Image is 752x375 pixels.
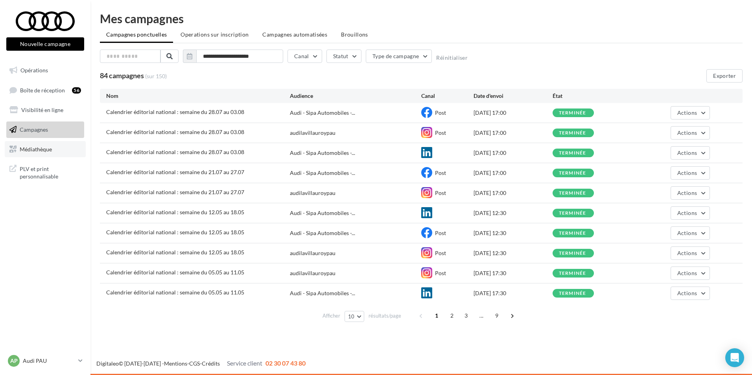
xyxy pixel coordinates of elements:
a: Boîte de réception56 [5,82,86,99]
div: terminée [559,110,586,116]
button: Actions [671,106,710,119]
button: Actions [671,267,710,280]
button: Actions [671,166,710,180]
span: Boîte de réception [20,86,65,93]
span: Service client [227,359,262,367]
a: PLV et print personnalisable [5,160,86,184]
button: Canal [288,50,322,63]
span: Audi - Sipa Automobiles -... [290,229,355,237]
span: Actions [677,189,697,196]
p: Audi PAU [23,357,75,365]
a: Mentions [164,360,187,367]
span: Opérations [20,67,48,74]
button: Statut [326,50,361,63]
div: État [553,92,631,100]
div: Mes campagnes [100,13,743,24]
span: Post [435,270,446,276]
div: terminée [559,231,586,236]
button: Actions [671,146,710,160]
span: Calendrier éditorial national : semaine du 12.05 au 18.05 [106,209,244,215]
span: ... [475,309,488,322]
span: Actions [677,250,697,256]
span: Post [435,169,446,176]
span: Calendrier éditorial national : semaine du 05.05 au 11.05 [106,269,244,276]
span: 84 campagnes [100,71,144,80]
span: Calendrier éditorial national : semaine du 21.07 au 27.07 [106,169,244,175]
div: audilavillauroypau [290,249,335,257]
div: Audience [290,92,421,100]
div: [DATE] 17:30 [474,269,552,277]
button: Actions [671,246,710,260]
span: Audi - Sipa Automobiles -... [290,109,355,117]
button: 10 [345,311,365,322]
span: Actions [677,149,697,156]
div: audilavillauroypau [290,129,335,137]
a: Crédits [202,360,220,367]
span: Calendrier éditorial national : semaine du 28.07 au 03.08 [106,108,244,115]
div: terminée [559,211,586,216]
span: Afficher [323,312,340,320]
span: Actions [677,230,697,236]
button: Actions [671,186,710,200]
span: Actions [677,169,697,176]
span: résultats/page [369,312,401,320]
button: Exporter [706,69,743,83]
span: Post [435,250,446,256]
div: terminée [559,251,586,256]
span: 3 [460,309,472,322]
div: audilavillauroypau [290,189,335,197]
span: Audi - Sipa Automobiles -... [290,289,355,297]
span: Actions [677,290,697,296]
span: Campagnes automatisées [262,31,327,38]
span: 2 [446,309,458,322]
span: Actions [677,129,697,136]
div: [DATE] 17:30 [474,289,552,297]
span: PLV et print personnalisable [20,164,81,180]
div: terminée [559,191,586,196]
div: [DATE] 12:30 [474,229,552,237]
div: [DATE] 17:00 [474,129,552,137]
span: Brouillons [341,31,368,38]
span: Visibilité en ligne [21,107,63,113]
span: Calendrier éditorial national : semaine du 21.07 au 27.07 [106,189,244,195]
button: Type de campagne [366,50,432,63]
span: Calendrier éditorial national : semaine du 28.07 au 03.08 [106,129,244,135]
div: Open Intercom Messenger [725,348,744,367]
div: Canal [421,92,474,100]
button: Actions [671,206,710,220]
button: Réinitialiser [436,55,468,61]
div: Date d'envoi [474,92,552,100]
span: Actions [677,109,697,116]
div: [DATE] 17:00 [474,149,552,157]
span: Audi - Sipa Automobiles -... [290,149,355,157]
button: Nouvelle campagne [6,37,84,51]
a: Campagnes [5,121,86,138]
a: Digitaleo [96,360,119,367]
span: Actions [677,270,697,276]
div: [DATE] 12:30 [474,209,552,217]
span: 10 [348,313,355,320]
span: Audi - Sipa Automobiles -... [290,209,355,217]
span: Operations sur inscription [181,31,249,38]
a: CGS [189,360,200,367]
span: Calendrier éditorial national : semaine du 12.05 au 18.05 [106,249,244,256]
div: 56 [72,87,81,94]
span: Post [435,189,446,196]
a: Médiathèque [5,141,86,158]
span: Médiathèque [20,145,52,152]
span: Post [435,109,446,116]
span: Calendrier éditorial national : semaine du 05.05 au 11.05 [106,289,244,296]
span: (sur 150) [145,72,167,80]
div: terminée [559,171,586,176]
span: 02 30 07 43 80 [265,359,306,367]
button: Actions [671,226,710,240]
span: Audi - Sipa Automobiles -... [290,169,355,177]
span: Post [435,230,446,236]
span: Actions [677,210,697,216]
span: 9 [490,309,503,322]
button: Actions [671,126,710,140]
a: Opérations [5,62,86,79]
a: Visibilité en ligne [5,102,86,118]
span: Post [435,129,446,136]
div: [DATE] 17:00 [474,169,552,177]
